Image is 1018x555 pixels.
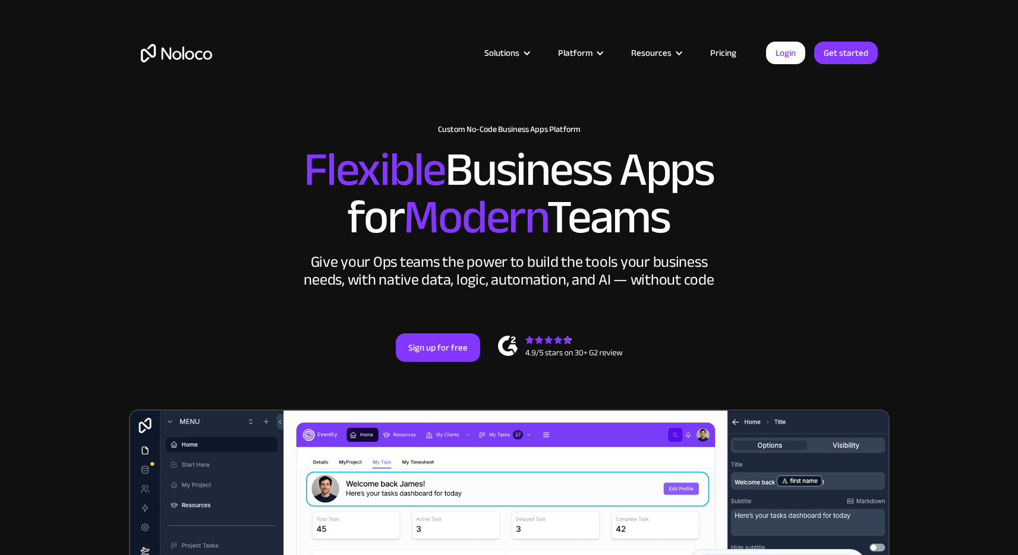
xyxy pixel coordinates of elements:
[695,45,751,61] a: Pricing
[301,253,717,289] div: Give your Ops teams the power to build the tools your business needs, with native data, logic, au...
[814,42,878,64] a: Get started
[304,125,445,214] span: Flexible
[543,45,616,61] div: Platform
[558,45,592,61] div: Platform
[616,45,695,61] div: Resources
[766,42,805,64] a: Login
[141,44,212,62] a: home
[141,146,878,241] h2: Business Apps for Teams
[141,125,878,134] h1: Custom No-Code Business Apps Platform
[404,173,547,261] span: Modern
[396,333,480,362] a: Sign up for free
[484,45,519,61] div: Solutions
[469,45,543,61] div: Solutions
[631,45,672,61] div: Resources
